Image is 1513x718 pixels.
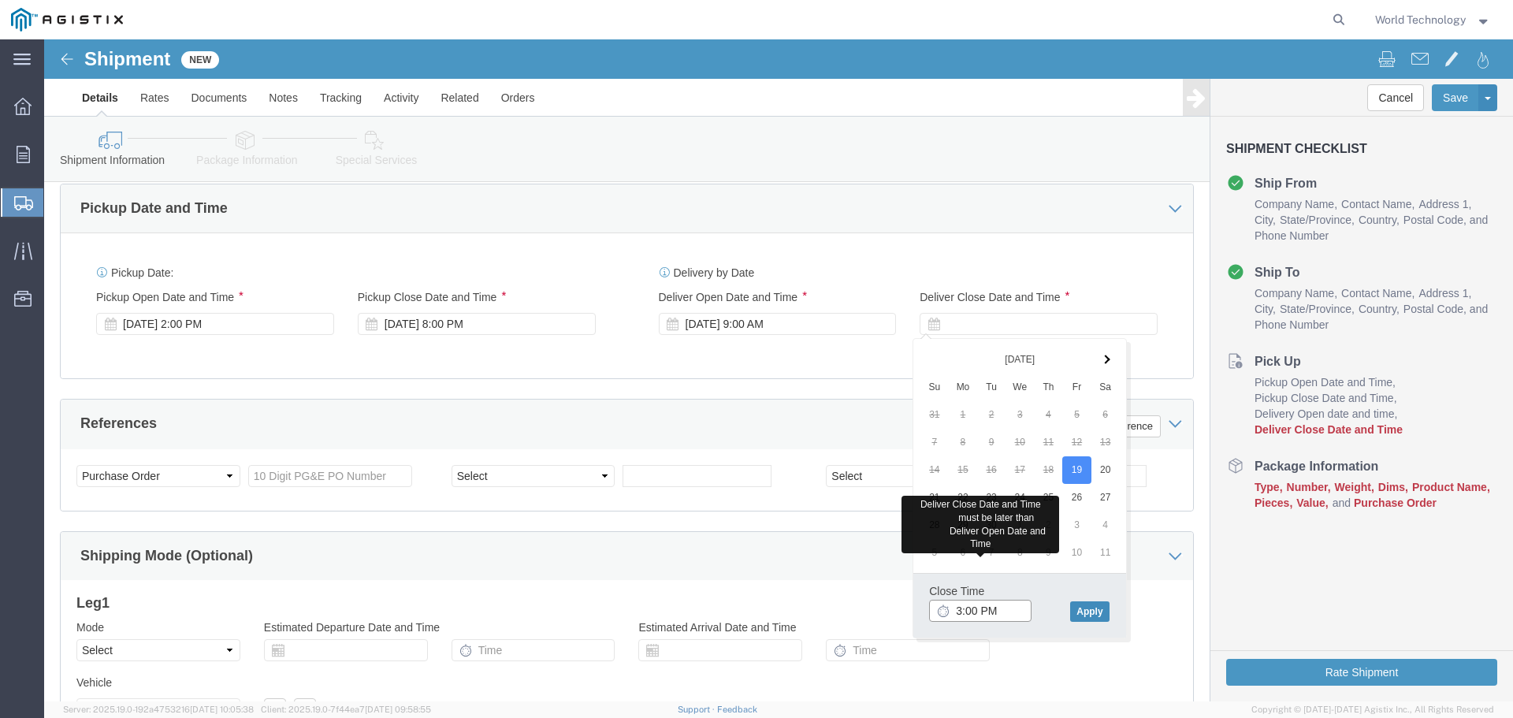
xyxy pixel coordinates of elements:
[11,8,123,32] img: logo
[1251,703,1494,716] span: Copyright © [DATE]-[DATE] Agistix Inc., All Rights Reserved
[365,705,431,714] span: [DATE] 09:58:55
[1375,11,1466,28] span: World Technology
[63,705,254,714] span: Server: 2025.19.0-192a4753216
[678,705,717,714] a: Support
[717,705,757,714] a: Feedback
[44,39,1513,701] iframe: FS Legacy Container
[190,705,254,714] span: [DATE] 10:05:38
[1374,10,1492,29] button: World Technology
[261,705,431,714] span: Client: 2025.19.0-7f44ea7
